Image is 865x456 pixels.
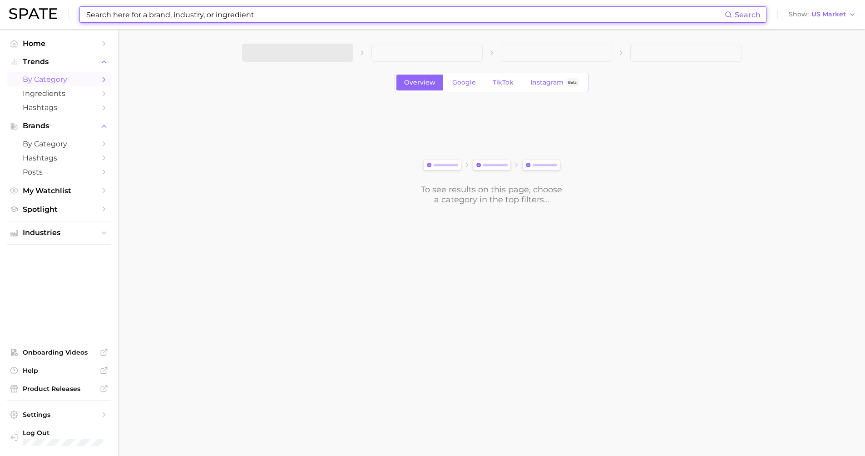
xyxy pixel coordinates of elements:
span: US Market [811,12,846,17]
a: Ingredients [7,86,111,100]
span: by Category [23,75,95,84]
a: by Category [7,137,111,151]
a: Product Releases [7,382,111,396]
a: Spotlight [7,202,111,216]
img: svg%3e [420,158,563,174]
span: Instagram [530,79,563,86]
span: Overview [404,79,435,86]
a: Onboarding Videos [7,346,111,359]
span: Hashtags [23,103,95,112]
a: TikTok [485,75,521,90]
span: Spotlight [23,205,95,214]
a: Overview [396,75,443,90]
span: Help [23,366,95,375]
span: Home [23,39,95,48]
span: Beta [568,79,577,86]
a: My Watchlist [7,184,111,198]
span: TikTok [493,79,514,86]
span: Brands [23,122,95,130]
a: Log out. Currently logged in with e-mail alyssa@spate.nyc. [7,426,111,449]
span: My Watchlist [23,186,95,195]
span: Google [452,79,476,86]
a: Settings [7,408,111,421]
button: Brands [7,119,111,133]
button: ShowUS Market [786,9,858,20]
a: InstagramBeta [523,75,587,90]
div: To see results on this page, choose a category in the top filters... [420,185,563,205]
button: Industries [7,226,111,240]
span: Log Out [23,429,104,437]
button: Trends [7,55,111,69]
span: Posts [23,168,95,176]
img: SPATE [9,8,57,19]
span: Show [789,12,809,17]
a: Google [445,75,484,90]
span: Product Releases [23,385,95,393]
span: Hashtags [23,154,95,162]
span: Industries [23,229,95,237]
a: Help [7,364,111,377]
a: by Category [7,72,111,86]
span: by Category [23,140,95,148]
input: Search here for a brand, industry, or ingredient [85,7,725,22]
a: Home [7,36,111,50]
span: Ingredients [23,89,95,98]
span: Search [735,10,761,19]
span: Settings [23,411,95,419]
span: Trends [23,58,95,66]
span: Onboarding Videos [23,348,95,356]
a: Hashtags [7,151,111,165]
a: Posts [7,165,111,179]
a: Hashtags [7,100,111,115]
